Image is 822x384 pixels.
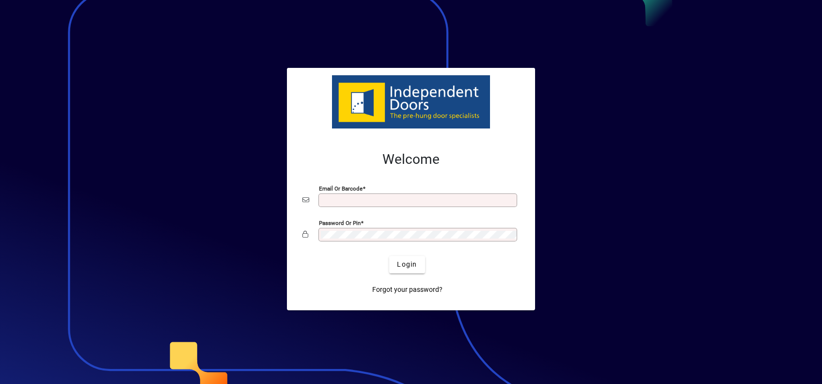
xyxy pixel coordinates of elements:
span: Login [397,259,417,270]
button: Login [389,256,425,273]
h2: Welcome [302,151,520,168]
mat-label: Password or Pin [319,219,361,226]
mat-label: Email or Barcode [319,185,363,192]
a: Forgot your password? [368,281,446,299]
span: Forgot your password? [372,285,443,295]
